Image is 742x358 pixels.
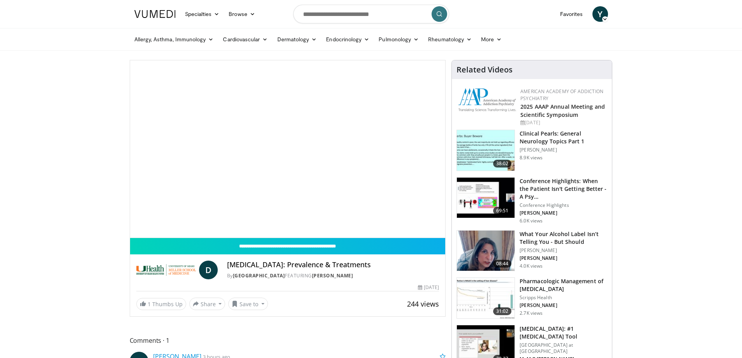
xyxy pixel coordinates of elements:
p: Conference Highlights [520,202,607,208]
p: [PERSON_NAME] [520,247,607,254]
h4: [MEDICAL_DATA]: Prevalence & Treatments [227,261,439,269]
span: 244 views [407,299,439,309]
span: 38:02 [493,160,512,168]
img: f7c290de-70ae-47e0-9ae1-04035161c232.png.150x105_q85_autocrop_double_scale_upscale_version-0.2.png [458,88,516,112]
a: More [476,32,506,47]
span: 08:44 [493,260,512,268]
input: Search topics, interventions [293,5,449,23]
a: Pulmonology [374,32,423,47]
a: D [199,261,218,279]
p: [GEOGRAPHIC_DATA] at [GEOGRAPHIC_DATA] [520,342,607,354]
a: Favorites [555,6,588,22]
img: b20a009e-c028-45a8-b15f-eefb193e12bc.150x105_q85_crop-smart_upscale.jpg [457,278,515,318]
p: [PERSON_NAME] [520,147,607,153]
h3: Clinical Pearls: General Neurology Topics Part 1 [520,130,607,145]
a: Y [592,6,608,22]
img: 3c46fb29-c319-40f0-ac3f-21a5db39118c.png.150x105_q85_crop-smart_upscale.png [457,231,515,271]
a: Dermatology [273,32,322,47]
span: Comments 1 [130,335,446,346]
video-js: Video Player [130,60,446,238]
button: Save to [228,298,268,310]
h3: [MEDICAL_DATA]: #1 [MEDICAL_DATA] Tool [520,325,607,340]
div: [DATE] [418,284,439,291]
a: Endocrinology [321,32,374,47]
a: 69:51 Conference Highlights: When the Patient Isn't Getting Better - A Psy… Conference Highlights... [456,177,607,224]
a: Rheumatology [423,32,476,47]
a: American Academy of Addiction Psychiatry [520,88,603,102]
a: Allergy, Asthma, Immunology [130,32,219,47]
h3: Conference Highlights: When the Patient Isn't Getting Better - A Psy… [520,177,607,201]
img: University of Miami [136,261,196,279]
a: 2025 AAAP Annual Meeting and Scientific Symposium [520,103,605,118]
a: Browse [224,6,260,22]
img: 4362ec9e-0993-4580-bfd4-8e18d57e1d49.150x105_q85_crop-smart_upscale.jpg [457,178,515,218]
p: 4.0K views [520,263,543,269]
h4: Related Videos [456,65,513,74]
img: 91ec4e47-6cc3-4d45-a77d-be3eb23d61cb.150x105_q85_crop-smart_upscale.jpg [457,130,515,171]
img: VuMedi Logo [134,10,176,18]
span: 1 [148,300,151,308]
a: [GEOGRAPHIC_DATA] [233,272,285,279]
div: By FEATURING [227,272,439,279]
p: [PERSON_NAME] [520,302,607,309]
a: Cardiovascular [218,32,272,47]
button: Share [189,298,226,310]
a: Specialties [180,6,224,22]
h3: Pharmacologic Management of [MEDICAL_DATA] [520,277,607,293]
a: 08:44 What Your Alcohol Label Isn’t Telling You - But Should [PERSON_NAME] [PERSON_NAME] 4.0K views [456,230,607,272]
a: 31:02 Pharmacologic Management of [MEDICAL_DATA] Scripps Health [PERSON_NAME] 2.7K views [456,277,607,319]
a: 38:02 Clinical Pearls: General Neurology Topics Part 1 [PERSON_NAME] 8.9K views [456,130,607,171]
p: 2.7K views [520,310,543,316]
div: [DATE] [520,119,606,126]
p: 8.9K views [520,155,543,161]
p: [PERSON_NAME] [520,255,607,261]
span: 31:02 [493,307,512,315]
a: [PERSON_NAME] [312,272,353,279]
p: [PERSON_NAME] [520,210,607,216]
a: 1 Thumbs Up [136,298,186,310]
p: Scripps Health [520,295,607,301]
h3: What Your Alcohol Label Isn’t Telling You - But Should [520,230,607,246]
p: 6.0K views [520,218,543,224]
span: 69:51 [493,207,512,215]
